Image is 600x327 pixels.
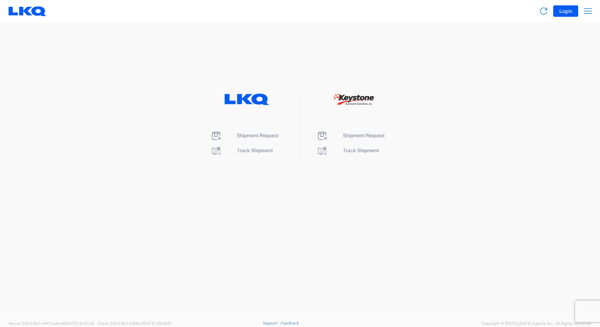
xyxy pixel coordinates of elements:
span: Shipment Request [237,133,279,138]
span: Track Shipment [237,148,273,153]
button: Login [553,5,578,17]
a: Support [263,321,281,325]
span: Server: 2025.19.0-d447cefac8f [9,321,94,326]
a: Shipment Request [316,133,385,138]
span: [DATE] 10:47:06 [65,321,94,326]
a: Shipment Request [210,133,279,138]
a: Track Shipment [316,148,379,153]
span: Copyright © [DATE]-[DATE] Agistix Inc., All Rights Reserved [481,320,591,327]
span: Track Shipment [343,148,379,153]
span: Shipment Request [343,133,385,138]
span: [DATE] 09:39:01 [143,321,172,326]
a: Track Shipment [210,148,273,153]
a: Feedback [281,321,299,325]
span: Client: 2025.19.0-129fbcf [97,321,172,326]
